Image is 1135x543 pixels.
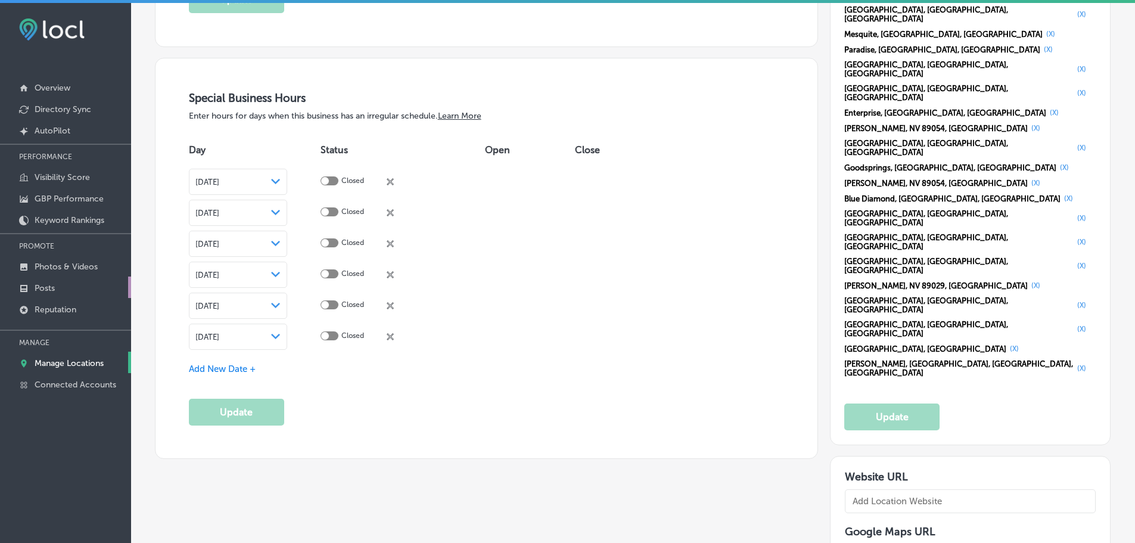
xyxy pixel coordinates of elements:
span: [DATE] [195,178,219,187]
p: Photos & Videos [35,262,98,272]
span: Paradise, [GEOGRAPHIC_DATA], [GEOGRAPHIC_DATA] [844,45,1040,54]
button: (X) [1074,64,1090,74]
span: [GEOGRAPHIC_DATA], [GEOGRAPHIC_DATA], [GEOGRAPHIC_DATA] [844,139,1074,157]
span: [DATE] [195,240,219,249]
p: Closed [341,207,364,219]
p: Closed [341,238,364,250]
span: Goodsprings, [GEOGRAPHIC_DATA], [GEOGRAPHIC_DATA] [844,163,1056,172]
span: [GEOGRAPHIC_DATA], [GEOGRAPHIC_DATA], [GEOGRAPHIC_DATA] [844,209,1074,227]
button: (X) [1046,108,1062,117]
span: [GEOGRAPHIC_DATA], [GEOGRAPHIC_DATA], [GEOGRAPHIC_DATA] [844,296,1074,314]
button: (X) [1056,163,1072,172]
p: Connected Accounts [35,380,116,390]
span: [GEOGRAPHIC_DATA], [GEOGRAPHIC_DATA], [GEOGRAPHIC_DATA] [844,233,1074,251]
p: Posts [35,283,55,293]
button: (X) [1074,10,1090,19]
p: Keyword Rankings [35,215,104,225]
button: (X) [1074,213,1090,223]
button: (X) [1074,143,1090,153]
span: [DATE] [195,333,219,342]
span: Blue Diamond, [GEOGRAPHIC_DATA], [GEOGRAPHIC_DATA] [844,194,1061,203]
h3: Google Maps URL [845,525,1096,538]
button: (X) [1074,261,1090,271]
p: Overview [35,83,70,93]
span: [GEOGRAPHIC_DATA], [GEOGRAPHIC_DATA], [GEOGRAPHIC_DATA] [844,60,1074,78]
span: [DATE] [195,271,219,280]
span: [PERSON_NAME], NV 89029, [GEOGRAPHIC_DATA] [844,281,1028,290]
p: Closed [341,300,364,312]
p: AutoPilot [35,126,70,136]
button: Update [189,399,284,426]
p: Closed [341,331,364,343]
button: (X) [1074,364,1090,373]
p: Enter hours for days when this business has an irregular schedule. [189,111,785,121]
span: Add New Date + [189,364,256,374]
button: (X) [1061,194,1077,203]
span: [PERSON_NAME], [GEOGRAPHIC_DATA], [GEOGRAPHIC_DATA], [GEOGRAPHIC_DATA] [844,359,1074,377]
span: Enterprise, [GEOGRAPHIC_DATA], [GEOGRAPHIC_DATA] [844,108,1046,117]
h3: Website URL [845,470,1096,483]
span: [GEOGRAPHIC_DATA], [GEOGRAPHIC_DATA], [GEOGRAPHIC_DATA] [844,5,1074,23]
th: Status [321,133,485,166]
p: Closed [341,269,364,281]
p: Closed [341,176,364,188]
button: (X) [1040,45,1056,54]
span: [PERSON_NAME], NV 89054, [GEOGRAPHIC_DATA] [844,124,1028,133]
th: Day [189,133,321,166]
button: (X) [1028,178,1044,188]
span: Mesquite, [GEOGRAPHIC_DATA], [GEOGRAPHIC_DATA] [844,30,1043,39]
p: Directory Sync [35,104,91,114]
button: (X) [1074,88,1090,98]
span: [PERSON_NAME], NV 89054, [GEOGRAPHIC_DATA] [844,179,1028,188]
button: (X) [1074,300,1090,310]
span: [GEOGRAPHIC_DATA], [GEOGRAPHIC_DATA], [GEOGRAPHIC_DATA] [844,257,1074,275]
span: [GEOGRAPHIC_DATA], [GEOGRAPHIC_DATA], [GEOGRAPHIC_DATA] [844,84,1074,102]
span: [DATE] [195,209,219,218]
p: Manage Locations [35,358,104,368]
h3: Special Business Hours [189,91,785,105]
p: GBP Performance [35,194,104,204]
input: Add Location Website [845,489,1096,513]
button: (X) [1028,123,1044,133]
span: [GEOGRAPHIC_DATA], [GEOGRAPHIC_DATA] [844,345,1006,353]
img: fda3e92497d09a02dc62c9cd864e3231.png [19,18,85,41]
button: (X) [1006,344,1022,353]
button: (X) [1074,324,1090,334]
button: (X) [1043,29,1059,39]
span: [DATE] [195,302,219,311]
span: [GEOGRAPHIC_DATA], [GEOGRAPHIC_DATA], [GEOGRAPHIC_DATA] [844,320,1074,338]
p: Reputation [35,305,76,315]
button: Update [844,404,940,430]
th: Close [575,133,636,166]
button: (X) [1074,237,1090,247]
a: Learn More [438,111,481,121]
th: Open [485,133,575,166]
button: (X) [1028,281,1044,290]
p: Visibility Score [35,172,90,182]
